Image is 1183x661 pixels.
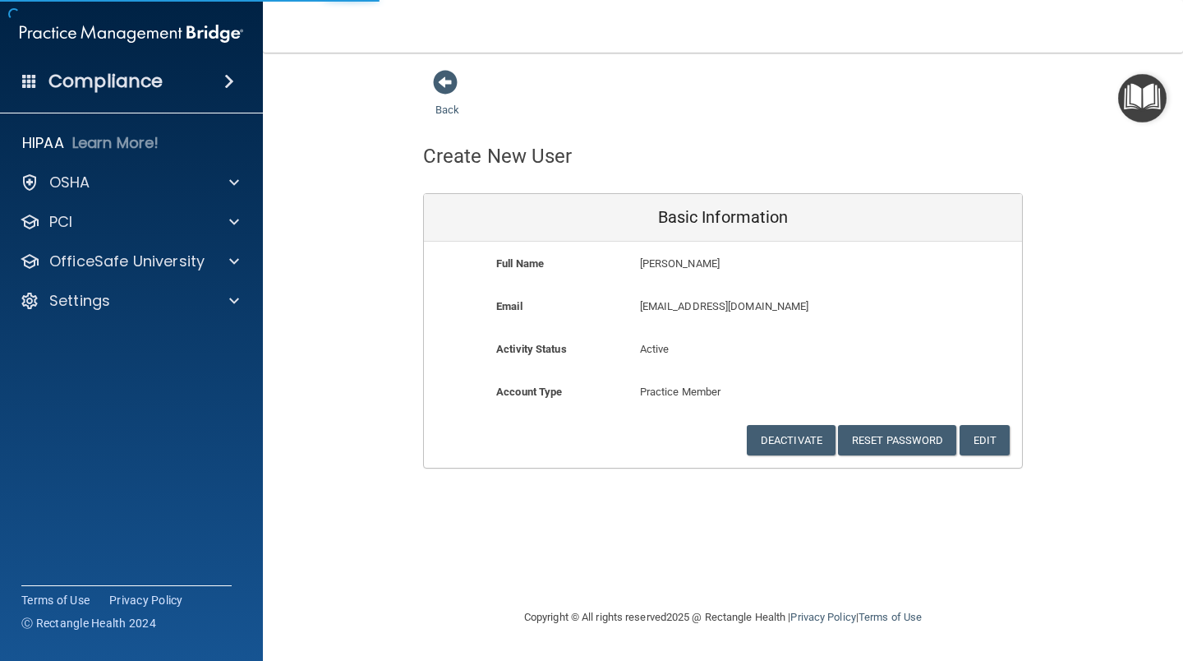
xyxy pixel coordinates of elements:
a: PCI [20,212,239,232]
a: Privacy Policy [790,611,855,623]
button: Reset Password [838,425,956,455]
p: Active [640,340,807,359]
a: OSHA [20,173,239,192]
p: OfficeSafe University [49,252,205,271]
b: Full Name [496,257,544,270]
p: PCI [49,212,72,232]
p: Practice Member [640,382,807,402]
b: Account Type [496,386,562,398]
a: Terms of Use [21,592,90,608]
button: Deactivate [747,425,835,455]
a: OfficeSafe University [20,252,239,271]
div: Copyright © All rights reserved 2025 @ Rectangle Health | | [423,591,1023,644]
p: [PERSON_NAME] [640,254,902,274]
h4: Create New User [423,146,573,167]
b: Activity Status [496,343,567,355]
p: Settings [49,291,110,311]
h4: Compliance [48,70,163,93]
div: Basic Information [424,194,1022,242]
p: [EMAIL_ADDRESS][DOMAIN_NAME] [640,297,902,317]
a: Settings [20,291,239,311]
p: HIPAA [22,133,64,153]
a: Privacy Policy [109,592,183,608]
img: PMB logo [20,17,243,50]
a: Terms of Use [858,611,922,623]
b: Email [496,300,522,312]
iframe: Drift Widget Chat Controller [899,544,1163,610]
button: Edit [960,425,1010,455]
a: Back [435,84,459,116]
p: OSHA [49,173,90,192]
span: Ⓒ Rectangle Health 2024 [21,615,156,631]
button: Open Resource Center [1118,74,1167,122]
p: Learn More! [72,133,159,153]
